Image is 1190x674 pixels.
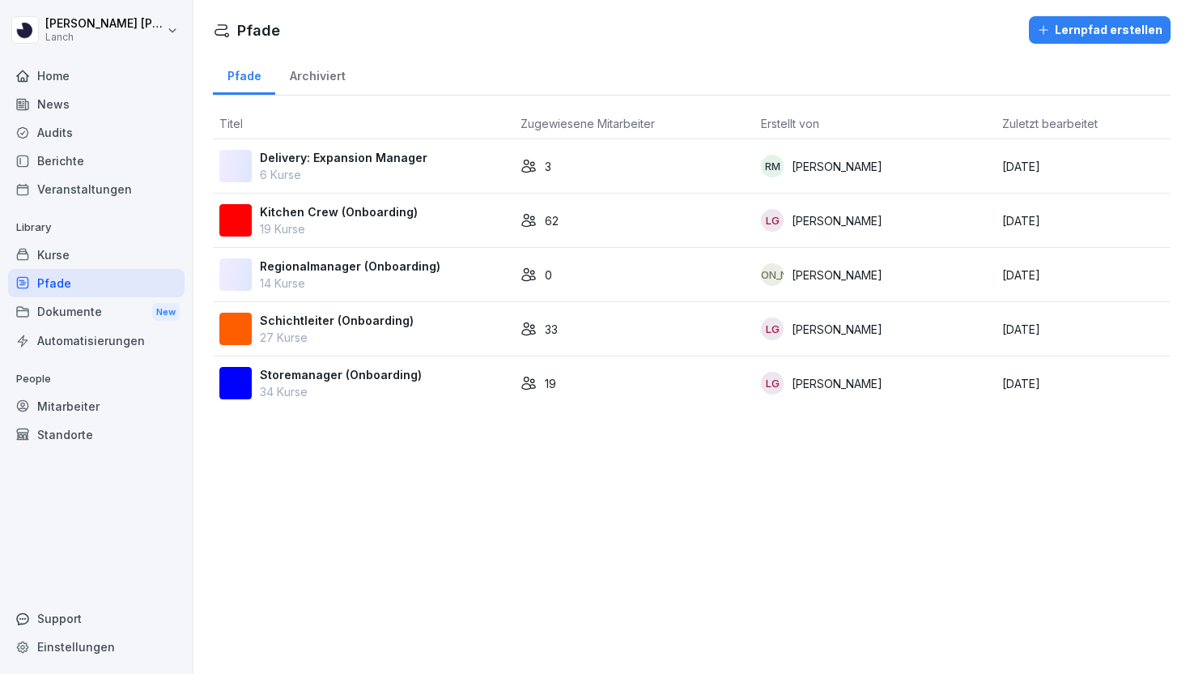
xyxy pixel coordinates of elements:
[8,90,185,118] a: News
[260,275,440,292] p: 14 Kurse
[1037,21,1162,39] div: Lernpfad erstellen
[219,204,252,237] img: xiy20npzwb0cwixpmmzyewns.png
[545,375,556,392] p: 19
[260,258,440,275] p: Regionalmanager (Onboarding)
[8,392,185,420] a: Mitarbeiter
[260,203,418,220] p: Kitchen Crew (Onboarding)
[219,367,252,399] img: bpokbwnferyrkfk1b8mb43fv.png
[8,326,185,355] a: Automatisierungen
[1002,117,1098,130] span: Zuletzt bearbeitet
[152,303,180,322] div: New
[8,241,185,269] a: Kurse
[8,175,185,203] a: Veranstaltungen
[1002,267,1164,284] p: [DATE]
[219,117,243,130] span: Titel
[260,149,427,166] p: Delivery: Expansion Manager
[1002,212,1164,229] p: [DATE]
[521,117,655,130] span: Zugewiesene Mitarbeiter
[1029,16,1171,44] button: Lernpfad erstellen
[761,318,784,340] div: LG
[260,220,418,237] p: 19 Kurse
[761,263,784,286] div: [PERSON_NAME]
[761,209,784,232] div: LG
[8,62,185,90] a: Home
[8,269,185,297] a: Pfade
[213,53,275,95] a: Pfade
[8,366,185,392] p: People
[1002,158,1164,175] p: [DATE]
[792,375,882,392] p: [PERSON_NAME]
[8,147,185,175] a: Berichte
[8,604,185,633] div: Support
[761,155,784,177] div: RM
[45,32,164,43] p: Lanch
[1002,375,1164,392] p: [DATE]
[8,215,185,241] p: Library
[792,267,882,284] p: [PERSON_NAME]
[260,366,422,383] p: Storemanager (Onboarding)
[545,158,551,175] p: 3
[260,329,414,346] p: 27 Kurse
[219,313,252,345] img: k4rccpjnjvholfavppfi2r4j.png
[545,267,552,284] p: 0
[545,212,559,229] p: 62
[275,53,359,95] a: Archiviert
[8,420,185,449] a: Standorte
[237,19,280,41] h1: Pfade
[8,297,185,327] div: Dokumente
[45,17,164,31] p: [PERSON_NAME] [PERSON_NAME]
[260,166,427,183] p: 6 Kurse
[792,321,882,338] p: [PERSON_NAME]
[792,158,882,175] p: [PERSON_NAME]
[260,312,414,329] p: Schichtleiter (Onboarding)
[8,297,185,327] a: DokumenteNew
[761,117,819,130] span: Erstellt von
[260,383,422,400] p: 34 Kurse
[8,633,185,661] a: Einstellungen
[761,372,784,395] div: LG
[792,212,882,229] p: [PERSON_NAME]
[545,321,558,338] p: 33
[8,118,185,147] a: Audits
[1002,321,1164,338] p: [DATE]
